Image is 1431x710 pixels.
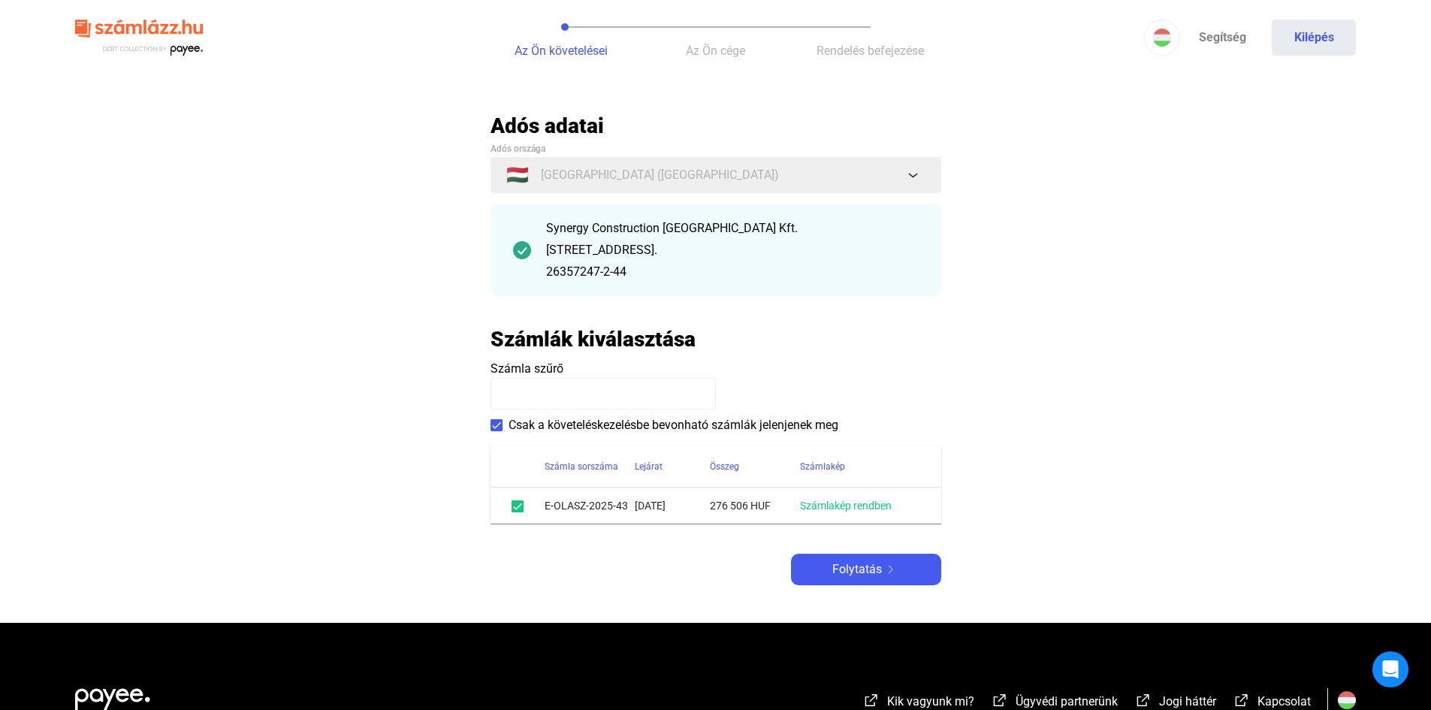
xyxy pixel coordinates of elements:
button: HU [1144,20,1180,56]
span: Kapcsolat [1257,694,1311,708]
div: Számla sorszáma [545,458,618,476]
div: 26357247-2-44 [546,263,919,281]
div: Számlakép [800,458,923,476]
img: external-link-white [1134,693,1152,708]
span: Jogi háttér [1159,694,1216,708]
div: Összeg [710,458,800,476]
span: Adós országa [491,144,545,154]
button: 🇭🇺[GEOGRAPHIC_DATA] ([GEOGRAPHIC_DATA]) [491,157,941,193]
span: Rendelés befejezése [817,44,924,58]
div: Synergy Construction [GEOGRAPHIC_DATA] Kft. [546,219,919,237]
a: Számlakép rendben [800,500,892,512]
div: Számla sorszáma [545,458,635,476]
img: external-link-white [1233,693,1251,708]
td: E-OLASZ-2025-43 [545,488,635,524]
img: HU.svg [1338,691,1356,709]
span: Folytatás [832,560,882,579]
span: 🇭🇺 [506,166,529,184]
span: Ügyvédi partnerünk [1016,694,1118,708]
div: Open Intercom Messenger [1372,651,1408,687]
td: 276 506 HUF [710,488,800,524]
div: Összeg [710,458,739,476]
span: Számla szűrő [491,361,563,376]
img: checkmark-darker-green-circle [513,241,531,259]
h2: Számlák kiválasztása [491,326,696,352]
div: Lejárat [635,458,710,476]
img: external-link-white [991,693,1009,708]
a: Segítség [1180,20,1264,56]
div: Lejárat [635,458,663,476]
img: external-link-white [862,693,880,708]
img: HU [1153,29,1171,47]
button: Kilépés [1272,20,1356,56]
img: arrow-right-white [882,566,900,573]
span: Az Ön követelései [515,44,608,58]
td: [DATE] [635,488,710,524]
h2: Adós adatai [491,113,941,139]
span: Csak a követeléskezelésbe bevonható számlák jelenjenek meg [509,416,838,434]
span: Kik vagyunk mi? [887,694,974,708]
div: [STREET_ADDRESS]. [546,241,919,259]
button: Folytatásarrow-right-white [791,554,941,585]
span: Az Ön cége [686,44,745,58]
span: [GEOGRAPHIC_DATA] ([GEOGRAPHIC_DATA]) [541,166,779,184]
img: szamlazzhu-logo [75,14,203,62]
div: Számlakép [800,458,845,476]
